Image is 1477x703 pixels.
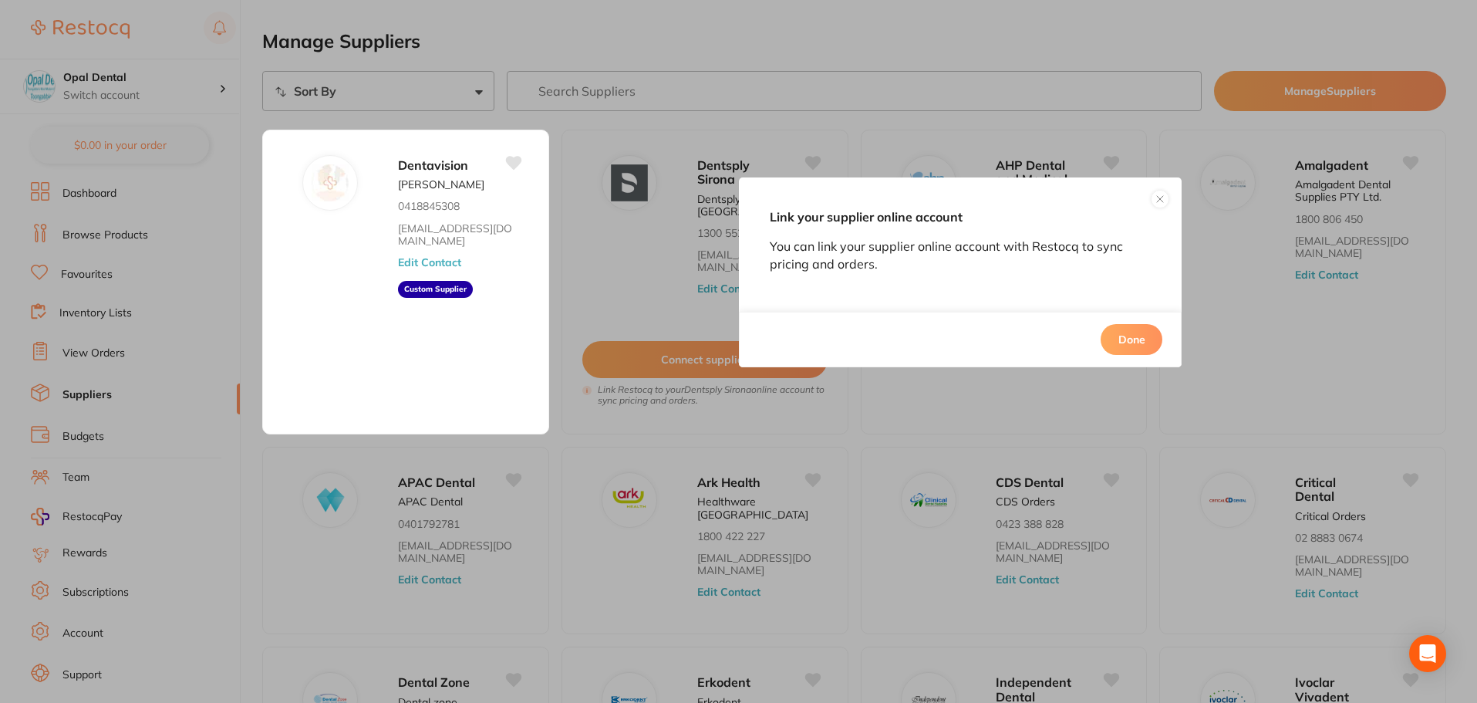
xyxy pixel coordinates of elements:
[1409,635,1446,672] div: Open Intercom Messenger
[398,157,468,173] span: Dentavision
[398,256,461,269] button: Edit Contact
[1101,324,1162,355] button: Done
[398,178,484,191] p: [PERSON_NAME]
[398,281,473,298] aside: Custom Supplier
[398,200,460,212] p: 0418845308
[398,222,521,247] a: [EMAIL_ADDRESS][DOMAIN_NAME]
[770,238,1152,272] p: You can link your supplier online account with Restocq to sync pricing and orders.
[770,208,1152,225] h5: Link your supplier online account
[312,164,349,201] img: Dentavision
